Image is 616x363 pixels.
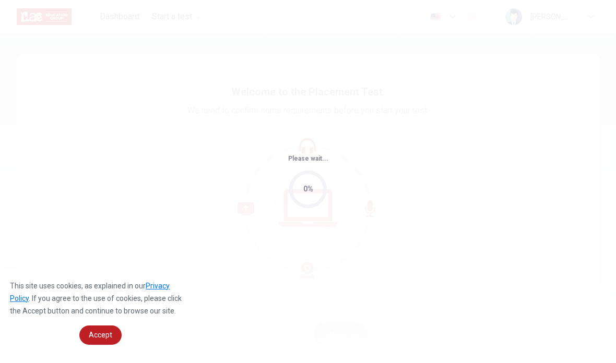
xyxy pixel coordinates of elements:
span: Please wait... [288,155,328,162]
span: This site uses cookies, as explained in our . If you agree to the use of cookies, please click th... [10,282,182,315]
a: dismiss cookie message [79,325,122,345]
span: Accept [89,331,112,339]
div: 0% [303,183,313,195]
a: Privacy Policy [10,282,170,302]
